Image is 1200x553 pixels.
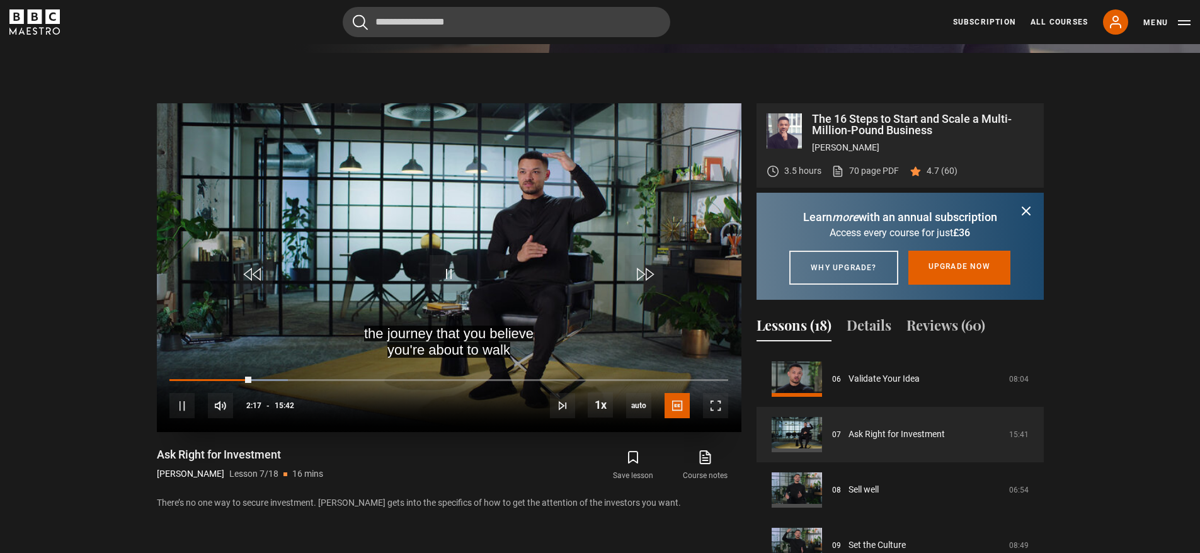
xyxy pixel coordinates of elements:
[157,447,323,462] h1: Ask Right for Investment
[157,103,741,432] video-js: Video Player
[757,315,831,341] button: Lessons (18)
[292,467,323,481] p: 16 mins
[1031,16,1088,28] a: All Courses
[669,447,741,484] a: Course notes
[953,227,970,239] span: £36
[665,393,690,418] button: Captions
[832,210,859,224] i: more
[266,401,270,410] span: -
[9,9,60,35] svg: BBC Maestro
[789,251,898,285] a: Why upgrade?
[849,483,879,496] a: Sell well
[906,315,985,341] button: Reviews (60)
[927,164,957,178] p: 4.7 (60)
[157,467,224,481] p: [PERSON_NAME]
[1143,16,1191,29] button: Toggle navigation
[812,113,1034,136] p: The 16 Steps to Start and Scale a Multi-Million-Pound Business
[597,447,669,484] button: Save lesson
[849,428,945,441] a: Ask Right for Investment
[703,393,728,418] button: Fullscreen
[208,393,233,418] button: Mute
[626,393,651,418] span: auto
[849,372,920,385] a: Validate Your Idea
[275,394,294,417] span: 15:42
[784,164,821,178] p: 3.5 hours
[229,467,278,481] p: Lesson 7/18
[847,315,891,341] button: Details
[550,393,575,418] button: Next Lesson
[831,164,899,178] a: 70 page PDF
[908,251,1010,285] a: Upgrade now
[343,7,670,37] input: Search
[626,393,651,418] div: Current quality: 720p
[169,393,195,418] button: Pause
[169,379,728,382] div: Progress Bar
[353,14,368,30] button: Submit the search query
[588,392,613,418] button: Playback Rate
[246,394,261,417] span: 2:17
[849,539,906,552] a: Set the Culture
[772,225,1029,241] p: Access every course for just
[772,208,1029,225] p: Learn with an annual subscription
[812,141,1034,154] p: [PERSON_NAME]
[157,496,741,510] p: There’s no one way to secure investment. [PERSON_NAME] gets into the specifics of how to get the ...
[953,16,1015,28] a: Subscription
